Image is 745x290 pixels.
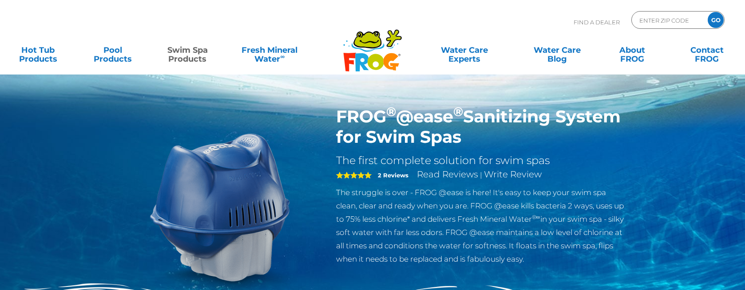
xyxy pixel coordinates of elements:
[336,172,372,179] span: 5
[336,106,626,147] h1: FROG @ease Sanitizing System for Swim Spas
[336,154,626,167] h2: The first complete solution for swim spas
[159,41,217,59] a: Swim SpaProducts
[678,41,736,59] a: ContactFROG
[378,172,408,179] strong: 2 Reviews
[528,41,586,59] a: Water CareBlog
[708,12,724,28] input: GO
[417,41,512,59] a: Water CareExperts
[484,169,542,180] a: Write Review
[386,104,396,119] sup: ®
[603,41,661,59] a: AboutFROG
[453,104,463,119] sup: ®
[336,186,626,266] p: The struggle is over - FROG @ease is here! It's easy to keep your swim spa clean, clear and ready...
[532,214,540,220] sup: ®∞
[480,171,482,179] span: |
[83,41,142,59] a: PoolProducts
[9,41,67,59] a: Hot TubProducts
[280,53,285,60] sup: ∞
[574,11,620,33] p: Find A Dealer
[338,18,407,72] img: Frog Products Logo
[233,41,306,59] a: Fresh MineralWater∞
[417,169,478,180] a: Read Reviews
